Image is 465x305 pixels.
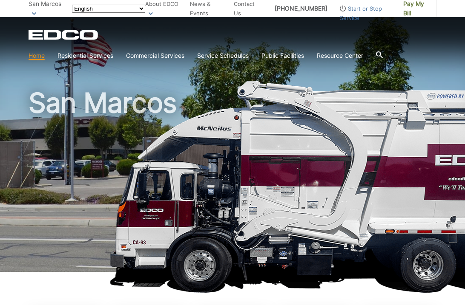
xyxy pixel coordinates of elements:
[29,89,436,276] h1: San Marcos
[57,51,113,60] a: Residential Services
[197,51,249,60] a: Service Schedules
[317,51,363,60] a: Resource Center
[29,51,45,60] a: Home
[126,51,184,60] a: Commercial Services
[261,51,304,60] a: Public Facilities
[29,30,99,40] a: EDCD logo. Return to the homepage.
[72,5,145,13] select: Select a language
